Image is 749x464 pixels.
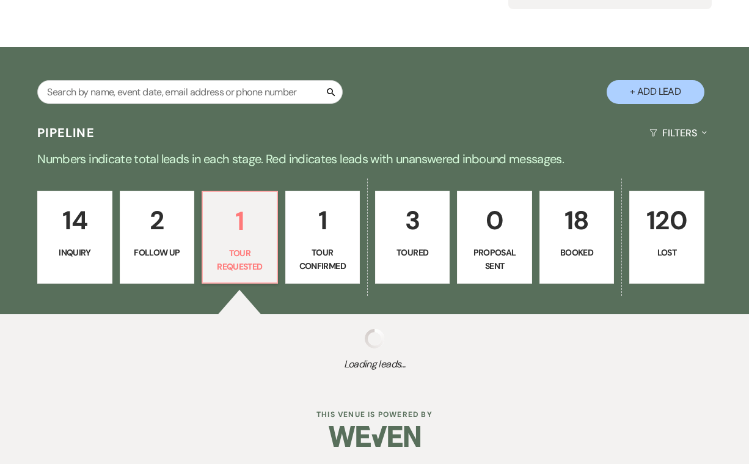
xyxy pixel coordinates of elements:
[210,246,269,274] p: Tour Requested
[37,124,95,141] h3: Pipeline
[457,191,532,284] a: 0Proposal Sent
[547,200,606,241] p: 18
[375,191,450,284] a: 3Toured
[45,200,104,241] p: 14
[607,80,704,104] button: + Add Lead
[120,191,194,284] a: 2Follow Up
[37,191,112,284] a: 14Inquiry
[465,246,524,273] p: Proposal Sent
[365,329,384,348] img: loading spinner
[293,246,352,273] p: Tour Confirmed
[539,191,614,284] a: 18Booked
[202,191,277,284] a: 1Tour Requested
[37,80,343,104] input: Search by name, event date, email address or phone number
[383,200,442,241] p: 3
[37,357,711,372] span: Loading leads...
[637,246,696,259] p: Lost
[383,246,442,259] p: Toured
[645,117,711,149] button: Filters
[45,246,104,259] p: Inquiry
[210,201,269,241] p: 1
[293,200,352,241] p: 1
[637,200,696,241] p: 120
[547,246,606,259] p: Booked
[465,200,524,241] p: 0
[629,191,704,284] a: 120Lost
[128,200,186,241] p: 2
[329,415,420,458] img: Weven Logo
[128,246,186,259] p: Follow Up
[285,191,360,284] a: 1Tour Confirmed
